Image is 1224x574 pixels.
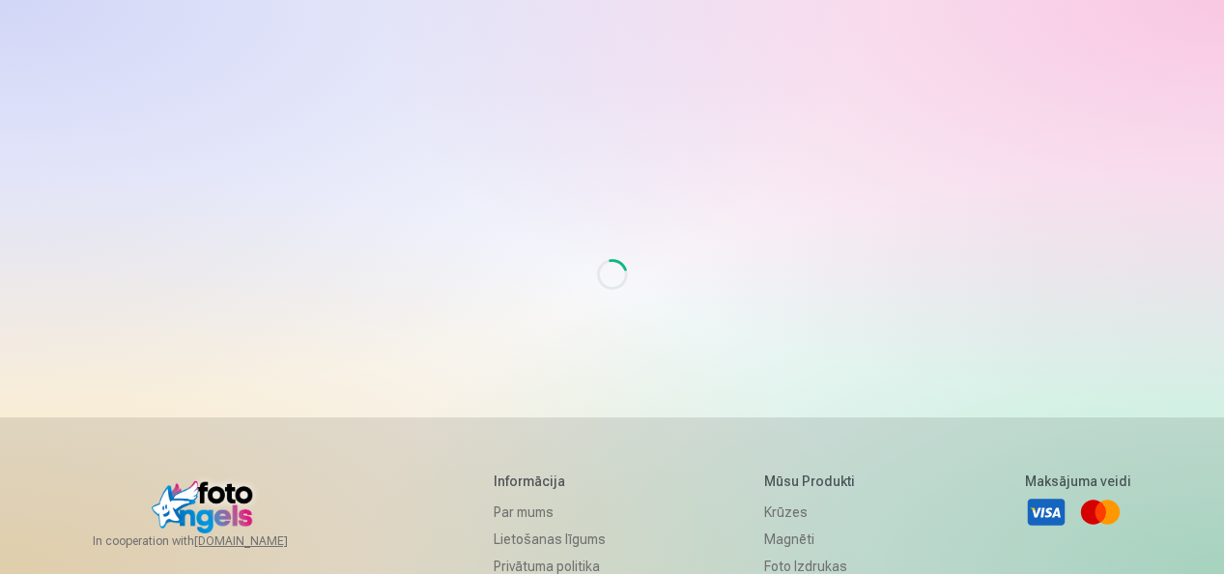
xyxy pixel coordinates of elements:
[1079,491,1122,533] a: Mastercard
[194,533,334,549] a: [DOMAIN_NAME]
[494,526,606,553] a: Lietošanas līgums
[494,499,606,526] a: Par mums
[764,499,866,526] a: Krūzes
[494,472,606,491] h5: Informācija
[93,533,334,549] span: In cooperation with
[764,526,866,553] a: Magnēti
[764,472,866,491] h5: Mūsu produkti
[1025,491,1067,533] a: Visa
[1025,472,1131,491] h5: Maksājuma veidi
